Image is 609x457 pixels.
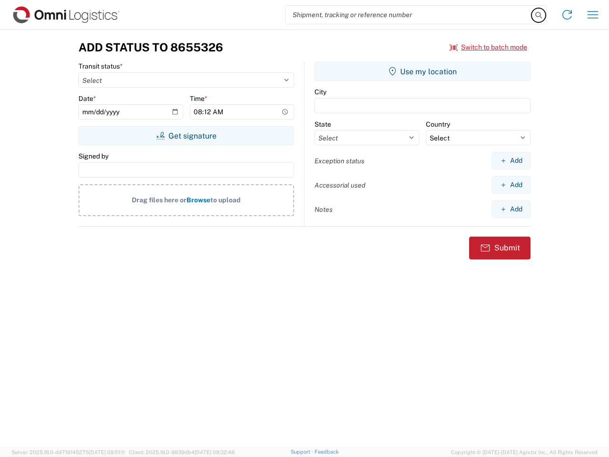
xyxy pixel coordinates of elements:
[210,196,241,204] span: to upload
[195,449,235,455] span: [DATE] 09:32:48
[79,152,108,160] label: Signed by
[450,40,527,55] button: Switch to batch mode
[314,120,331,129] label: State
[291,449,314,455] a: Support
[451,448,598,457] span: Copyright © [DATE]-[DATE] Agistix Inc., All Rights Reserved
[492,152,530,169] button: Add
[426,120,450,129] label: Country
[314,205,333,214] label: Notes
[129,449,235,455] span: Client: 2025.18.0-9839db4
[314,88,326,96] label: City
[132,196,187,204] span: Drag files here or
[314,62,530,81] button: Use my location
[314,449,339,455] a: Feedback
[89,449,125,455] span: [DATE] 09:51:11
[79,126,294,145] button: Get signature
[11,449,125,455] span: Server: 2025.18.0-dd719145275
[285,6,532,24] input: Shipment, tracking or reference number
[187,196,210,204] span: Browse
[79,94,96,103] label: Date
[79,40,223,54] h3: Add Status to 8655326
[314,181,365,189] label: Accessorial used
[314,157,364,165] label: Exception status
[190,94,207,103] label: Time
[492,176,530,194] button: Add
[469,237,530,259] button: Submit
[492,200,530,218] button: Add
[79,62,123,70] label: Transit status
